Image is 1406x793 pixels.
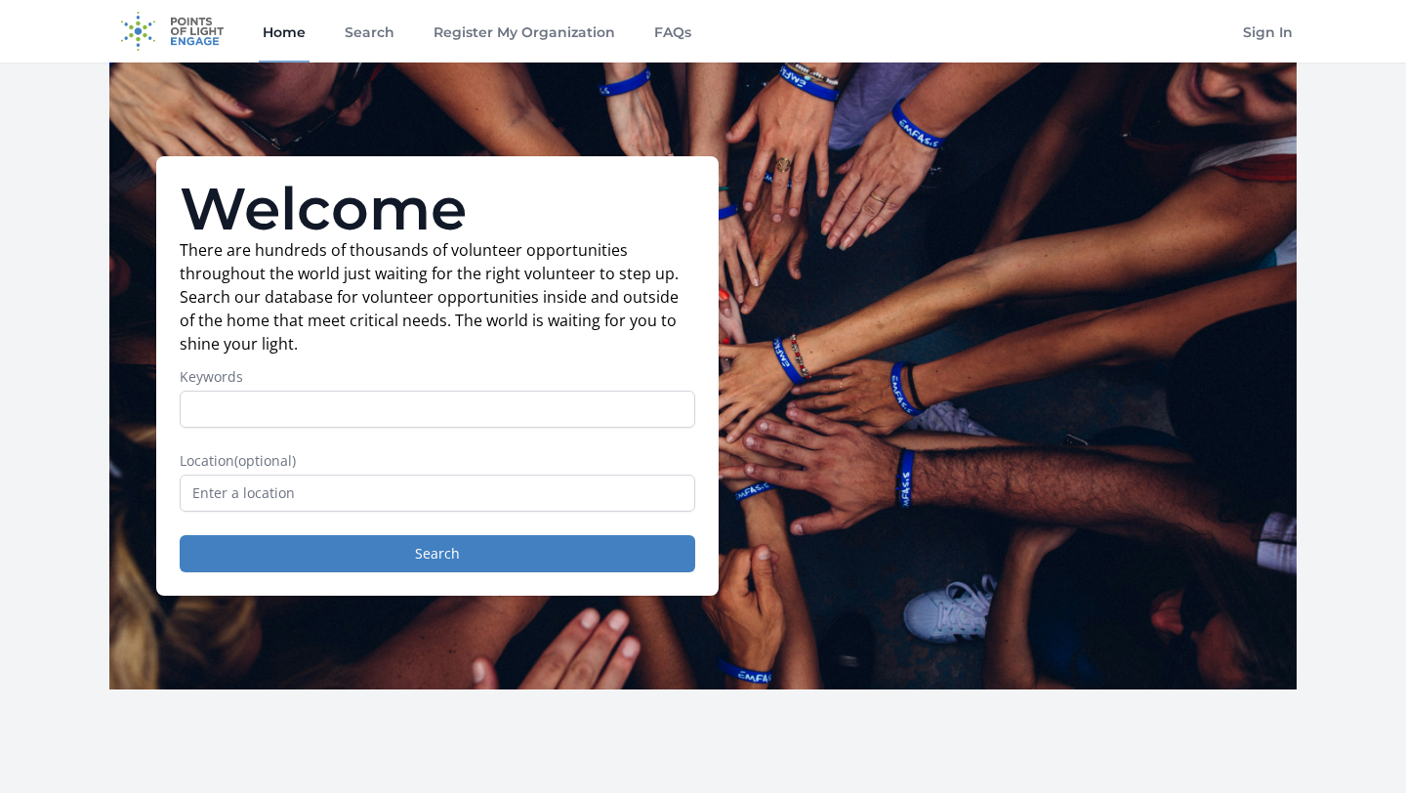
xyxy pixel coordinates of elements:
[180,535,695,572] button: Search
[234,451,296,470] span: (optional)
[180,238,695,355] p: There are hundreds of thousands of volunteer opportunities throughout the world just waiting for ...
[180,367,695,387] label: Keywords
[180,475,695,512] input: Enter a location
[180,180,695,238] h1: Welcome
[180,451,695,471] label: Location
